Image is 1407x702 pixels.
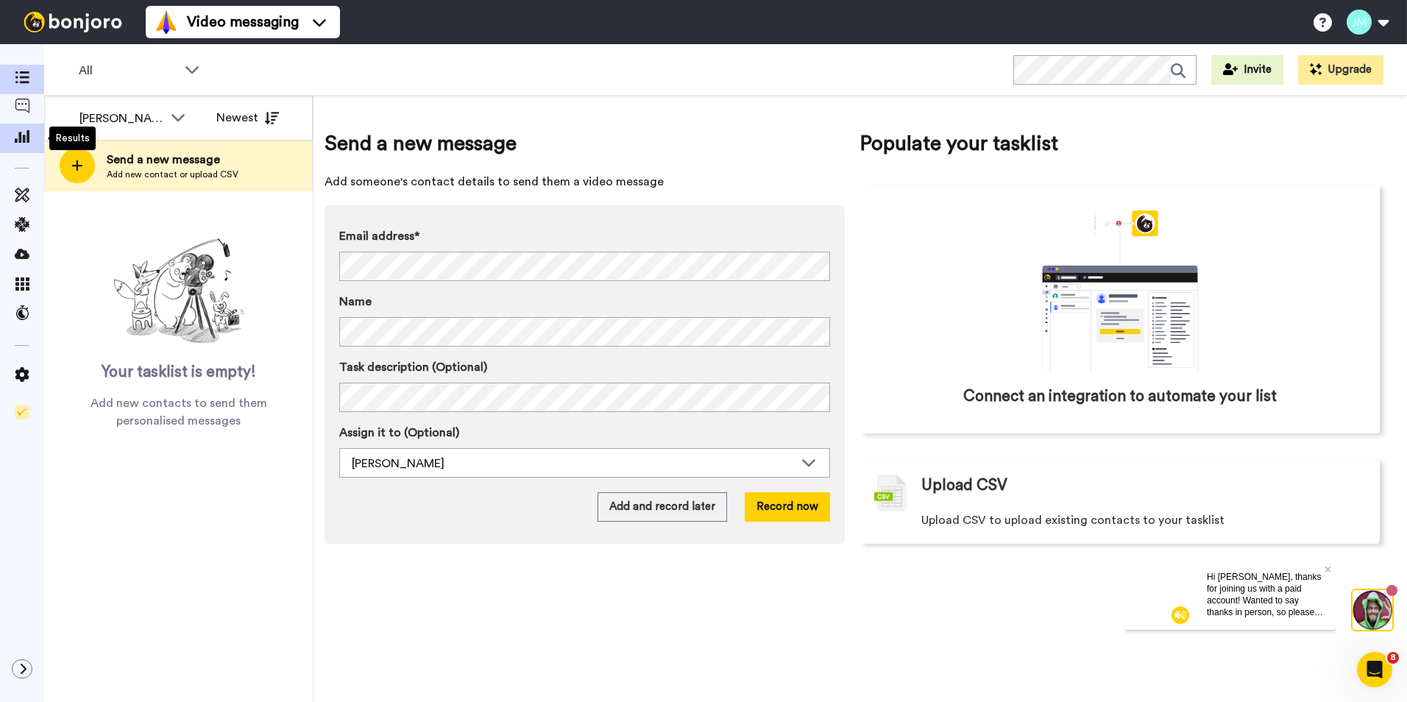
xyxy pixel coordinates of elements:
img: ready-set-action.png [105,233,252,350]
button: Newest [205,103,290,132]
img: mute-white.svg [47,47,65,65]
span: Connect an integration to automate your list [963,386,1277,408]
span: All [79,62,177,79]
button: Invite [1211,55,1283,85]
span: Upload CSV [921,475,1007,497]
div: Results [49,127,96,150]
span: Populate your tasklist [860,129,1380,158]
img: 3183ab3e-59ed-45f6-af1c-10226f767056-1659068401.jpg [1,3,41,43]
span: Upload CSV to upload existing contacts to your tasklist [921,511,1225,529]
img: bj-logo-header-white.svg [18,12,128,32]
iframe: Intercom live chat [1357,652,1392,687]
span: Add new contact or upload CSV [107,169,238,180]
img: Checklist.svg [15,405,29,419]
span: Add new contacts to send them personalised messages [66,394,291,430]
img: vm-color.svg [155,10,178,34]
span: Video messaging [187,12,299,32]
label: Assign it to (Optional) [339,424,830,442]
span: Name [339,293,372,311]
span: 8 [1387,652,1399,664]
button: Record now [745,492,830,522]
div: animation [1010,210,1230,371]
label: Task description (Optional) [339,358,830,376]
button: Upgrade [1298,55,1383,85]
div: [PERSON_NAME] [352,455,794,472]
div: [PERSON_NAME] [79,110,163,127]
span: Your tasklist is empty! [102,361,256,383]
label: Email address* [339,227,830,245]
span: Hi [PERSON_NAME], thanks for joining us with a paid account! Wanted to say thanks in person, so p... [82,13,199,117]
span: Send a new message [107,151,238,169]
span: Add someone's contact details to send them a video message [325,173,845,191]
img: csv-grey.png [874,475,907,511]
button: Add and record later [598,492,727,522]
span: Send a new message [325,129,845,158]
